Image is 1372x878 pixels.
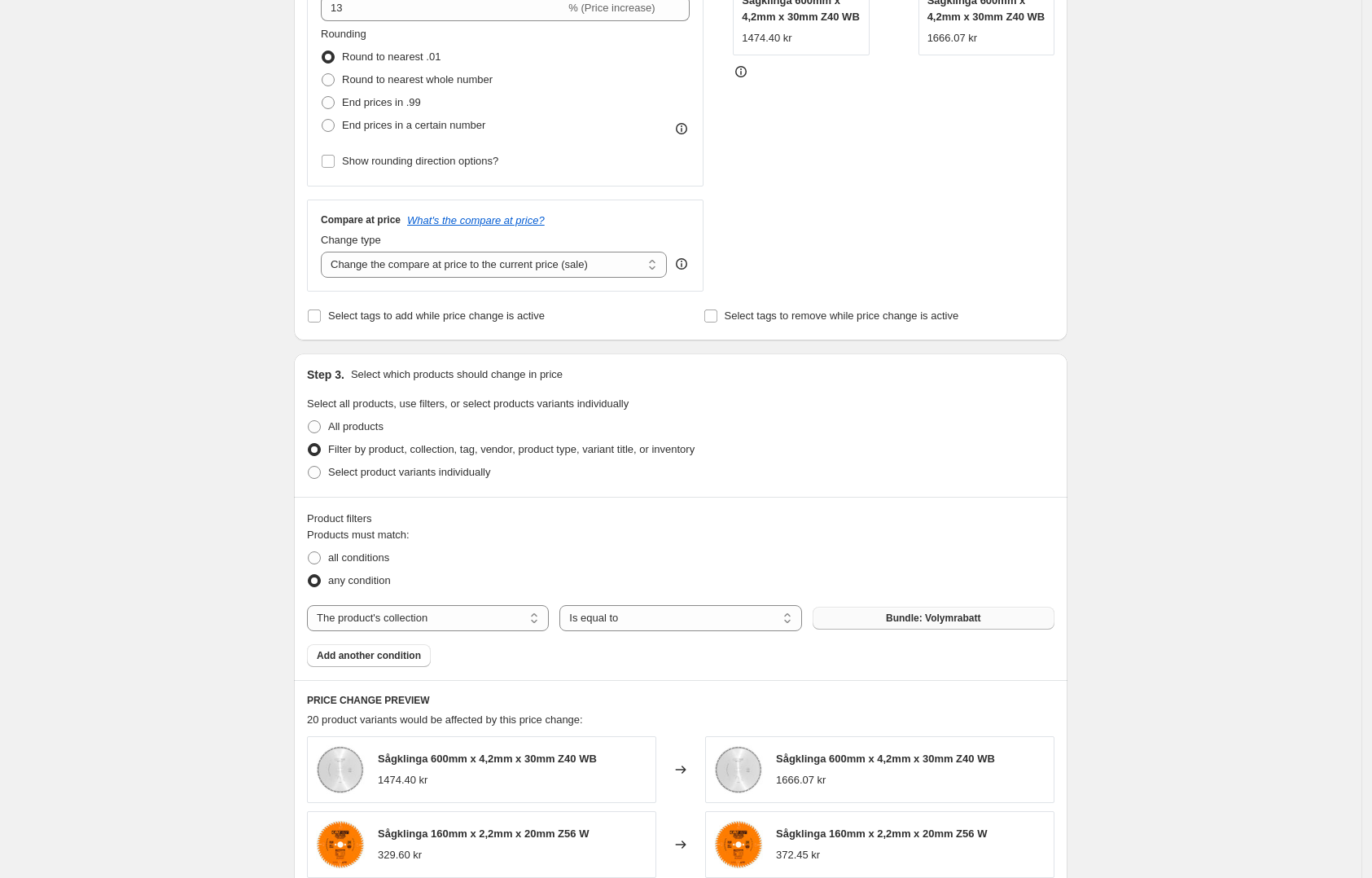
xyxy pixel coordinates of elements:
[378,753,597,765] span: Sågklinga 600mm x 4,2mm x 30mm Z40 WB
[776,753,995,765] span: Sågklinga 600mm x 4,2mm x 30mm Z40 WB
[307,713,583,726] span: 20 product variants would be affected by this price change:
[725,309,959,322] span: Select tags to remove while price change is active
[328,443,695,455] span: Filter by product, collection, tag, vendor, product type, variant title, or inventory
[316,820,365,869] img: 292.160.56H_b8c27f1d-8ef0-4fd2-8753-8c480d267b7a_80x.jpg
[328,466,490,478] span: Select product variants individually
[776,828,987,840] span: Sågklinga 160mm x 2,2mm x 20mm Z56 W
[328,420,384,432] span: All products
[742,30,791,46] div: 1474.40 kr
[714,745,763,794] img: 286.040.24M_80x.jpg
[568,2,655,14] span: % (Price increase)
[776,772,826,788] div: 1666.07 kr
[321,28,366,40] span: Rounding
[307,397,629,410] span: Select all products, use filters, or select products variants individually
[351,367,563,383] p: Select which products should change in price
[927,30,977,46] div: 1666.07 kr
[307,511,1054,527] div: Product filters
[813,607,1054,630] button: Bundle: Volymrabatt
[342,96,421,108] span: End prices in .99
[321,234,381,246] span: Change type
[886,612,980,625] span: Bundle: Volymrabatt
[328,551,389,564] span: all conditions
[776,847,820,863] div: 372.45 kr
[307,529,410,541] span: Products must match:
[342,155,498,167] span: Show rounding direction options?
[316,745,365,794] img: 286.040.24M_80x.jpg
[307,694,1054,707] h6: PRICE CHANGE PREVIEW
[342,119,485,131] span: End prices in a certain number
[378,847,422,863] div: 329.60 kr
[321,213,401,226] h3: Compare at price
[307,367,344,383] h2: Step 3.
[673,256,690,272] div: help
[342,50,441,63] span: Round to nearest .01
[714,820,763,869] img: 292.160.56H_b8c27f1d-8ef0-4fd2-8753-8c480d267b7a_80x.jpg
[328,574,391,586] span: any condition
[378,772,427,788] div: 1474.40 kr
[342,73,493,86] span: Round to nearest whole number
[407,214,545,226] button: What's the compare at price?
[307,644,431,667] button: Add another condition
[328,309,545,322] span: Select tags to add while price change is active
[317,649,421,662] span: Add another condition
[378,828,589,840] span: Sågklinga 160mm x 2,2mm x 20mm Z56 W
